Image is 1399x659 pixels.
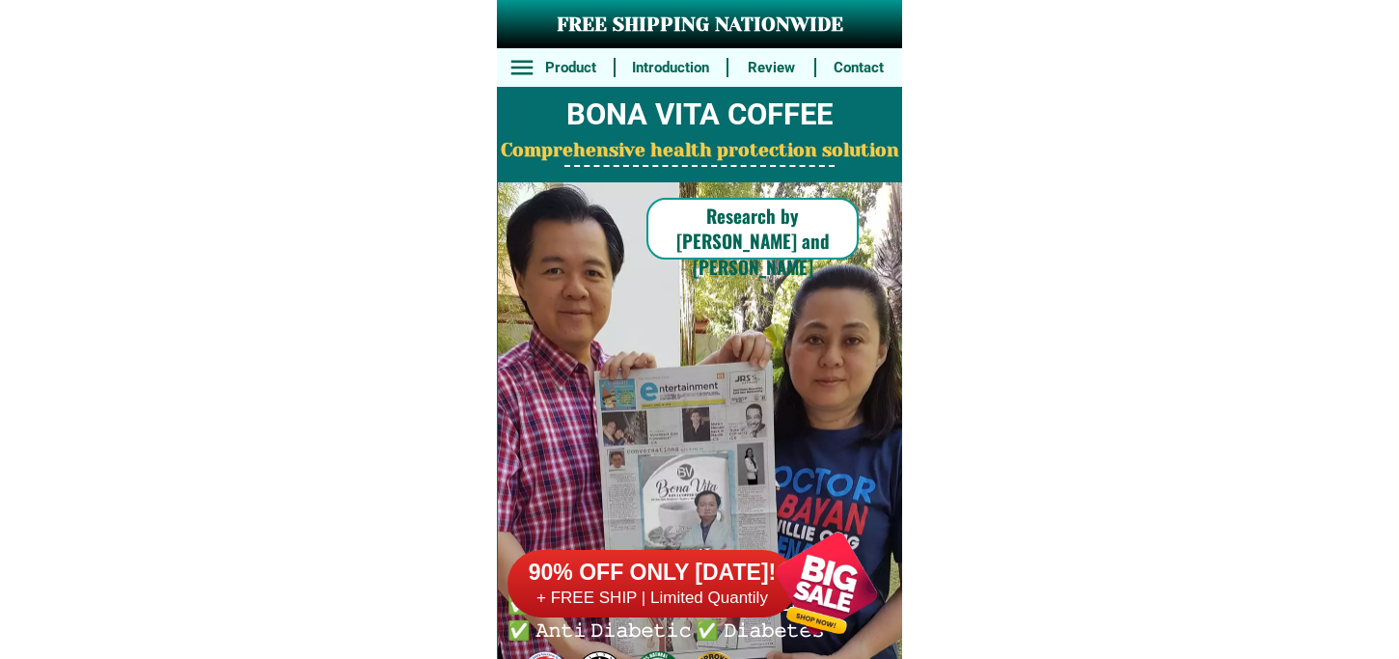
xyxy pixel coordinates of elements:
h6: 90% OFF ONLY [DATE]! [507,559,797,588]
h6: Contact [826,57,892,79]
h2: Comprehensive health protection solution [497,137,902,165]
h6: Review [738,57,804,79]
h6: Research by [PERSON_NAME] and [PERSON_NAME] [646,203,859,280]
h6: Introduction [626,57,716,79]
h3: FREE SHIPPING NATIONWIDE [497,11,902,40]
h6: Product [538,57,604,79]
h6: + FREE SHIP | Limited Quantily [507,588,797,609]
h2: BONA VITA COFFEE [497,93,902,138]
